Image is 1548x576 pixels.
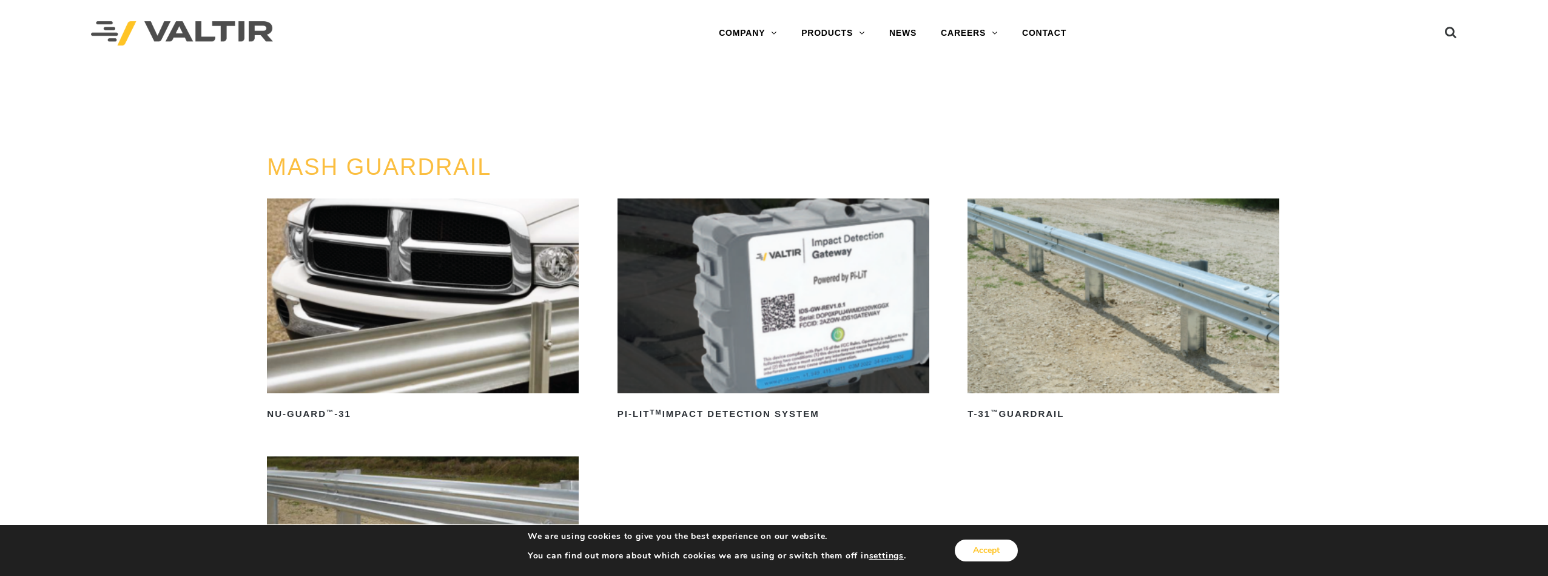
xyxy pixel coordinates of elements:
p: We are using cookies to give you the best experience on our website. [528,531,906,542]
h2: PI-LIT Impact Detection System [618,404,929,424]
a: CAREERS [929,21,1010,46]
button: settings [869,551,904,561]
h2: T-31 Guardrail [967,404,1279,424]
p: You can find out more about which cookies we are using or switch them off in . [528,551,906,561]
sup: TM [650,408,662,416]
a: NEWS [877,21,929,46]
a: COMPANY [707,21,789,46]
button: Accept [955,540,1018,561]
img: Valtir [91,21,273,46]
a: MASH GUARDRAIL [267,154,491,180]
h2: NU-GUARD -31 [267,404,579,424]
a: T-31™Guardrail [967,198,1279,424]
a: PRODUCTS [789,21,877,46]
a: PI-LITTMImpact Detection System [618,198,929,424]
sup: ™ [991,408,998,416]
sup: ™ [326,408,334,416]
a: NU-GUARD™-31 [267,198,579,424]
a: CONTACT [1010,21,1079,46]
